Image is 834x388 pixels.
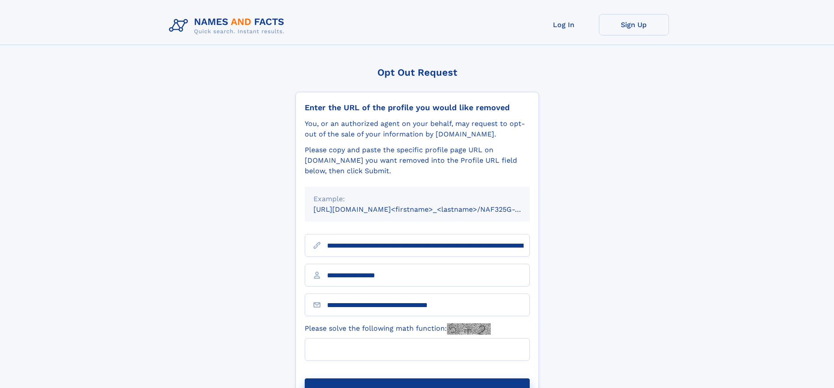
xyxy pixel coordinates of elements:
[313,205,546,213] small: [URL][DOMAIN_NAME]<firstname>_<lastname>/NAF325G-xxxxxxxx
[305,119,530,140] div: You, or an authorized agent on your behalf, may request to opt-out of the sale of your informatio...
[313,194,521,204] div: Example:
[305,323,491,335] label: Please solve the following math function:
[305,103,530,112] div: Enter the URL of the profile you would like removed
[296,67,539,78] div: Opt Out Request
[165,14,292,38] img: Logo Names and Facts
[529,14,599,35] a: Log In
[305,145,530,176] div: Please copy and paste the specific profile page URL on [DOMAIN_NAME] you want removed into the Pr...
[599,14,669,35] a: Sign Up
